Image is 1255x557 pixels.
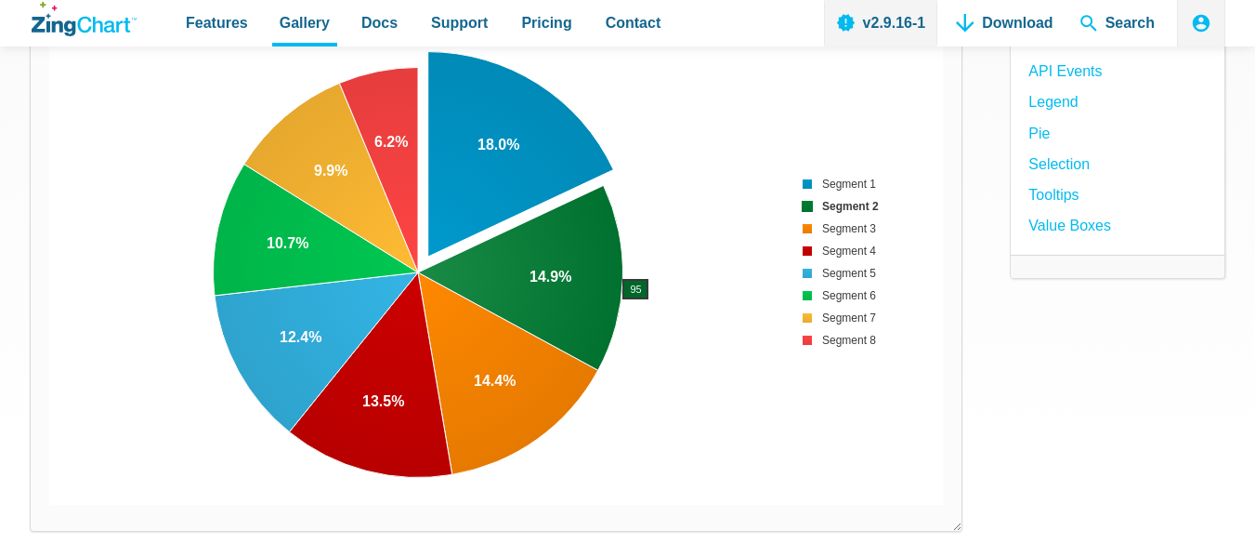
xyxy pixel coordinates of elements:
[606,10,661,35] span: Contact
[1028,89,1078,114] a: Legend
[1028,213,1111,238] a: Value Boxes
[32,2,137,36] a: ZingChart Logo. Click to return to the homepage
[1028,121,1050,146] a: Pie
[431,10,488,35] span: Support
[1028,182,1079,207] a: Tooltips
[361,10,398,35] span: Docs
[1028,152,1090,177] a: Selection
[280,10,330,35] span: Gallery
[521,10,571,35] span: Pricing
[186,10,248,35] span: Features
[1028,59,1102,84] a: API Events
